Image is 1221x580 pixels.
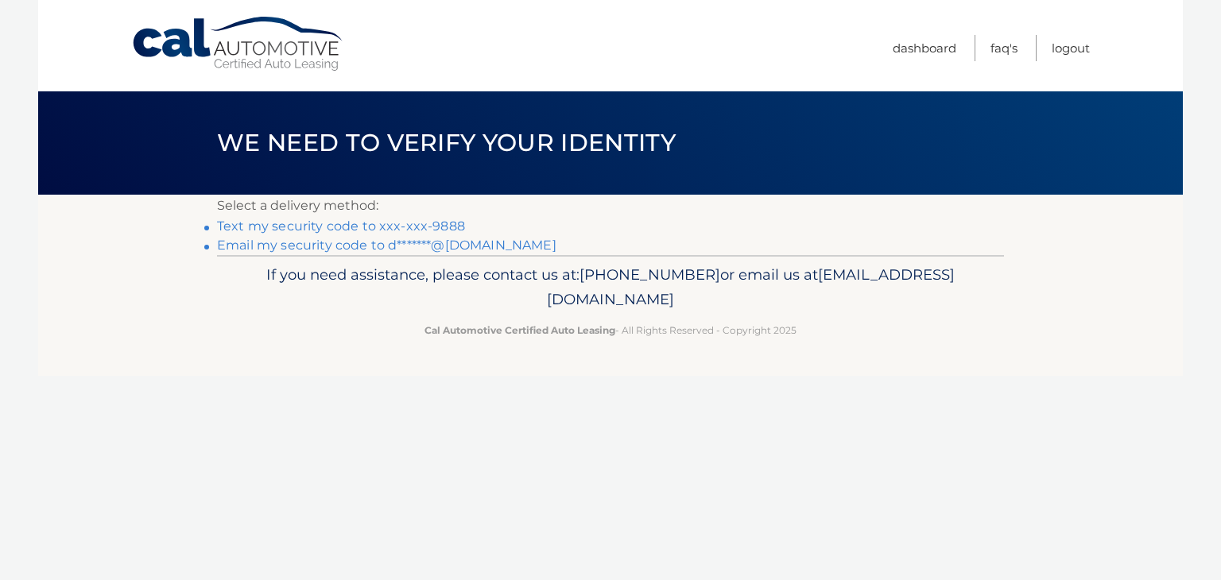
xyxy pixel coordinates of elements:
[217,128,676,157] span: We need to verify your identity
[217,195,1004,217] p: Select a delivery method:
[893,35,956,61] a: Dashboard
[131,16,346,72] a: Cal Automotive
[424,324,615,336] strong: Cal Automotive Certified Auto Leasing
[579,265,720,284] span: [PHONE_NUMBER]
[990,35,1017,61] a: FAQ's
[217,238,556,253] a: Email my security code to d*******@[DOMAIN_NAME]
[1052,35,1090,61] a: Logout
[227,322,994,338] p: - All Rights Reserved - Copyright 2025
[227,262,994,313] p: If you need assistance, please contact us at: or email us at
[217,218,465,234] a: Text my security code to xxx-xxx-9888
